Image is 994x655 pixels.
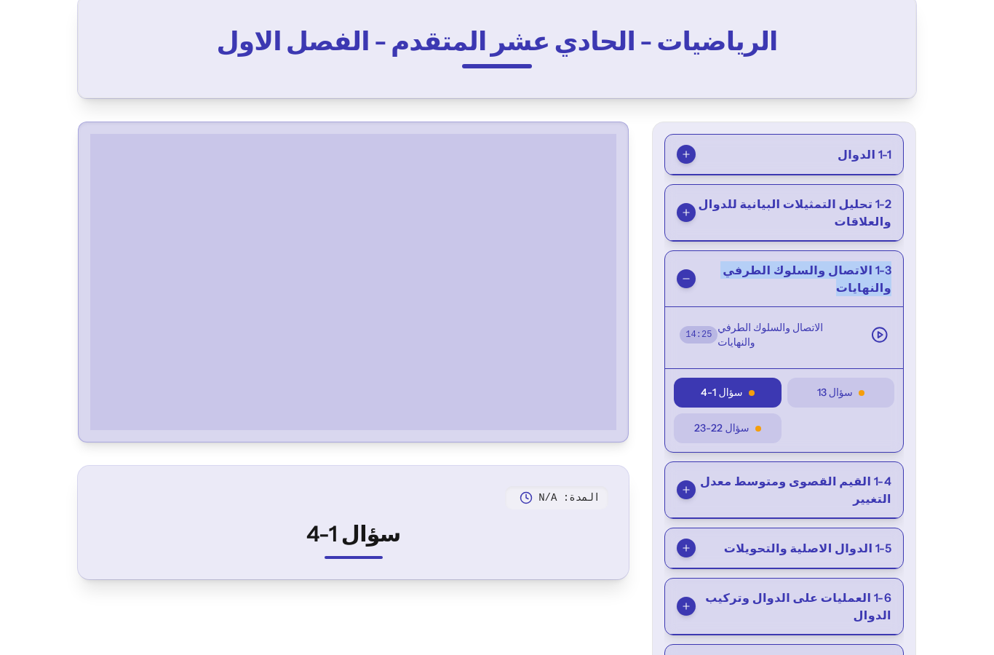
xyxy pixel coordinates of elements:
button: سؤال 1-4 [674,378,781,408]
span: الاتصال والسلوك الطرفي والنهايات [717,320,859,349]
span: 1-1 الدوال [838,146,891,163]
span: سؤال 1-4 [701,385,742,400]
span: 1-3 الاتصال والسلوك الطرفي والنهايات [696,261,891,296]
span: 1-4 القيم القصوى ومتوسط معدل التغيير [696,472,891,507]
button: 1-2 تحليل التمثيلات البيانية للدوال والعلاقات [665,185,903,241]
span: 1-2 تحليل التمثيلات البيانية للدوال والعلاقات [696,195,891,230]
span: سؤال 22-23 [694,421,749,436]
button: 1-4 القيم القصوى ومتوسط معدل التغيير [665,462,903,518]
h2: الرياضيات - الحادي عشر المتقدم - الفصل الاول [148,26,846,55]
span: 14 : 25 [680,326,717,344]
button: 1-6 العمليات على الدوال وتركيب الدوال [665,579,903,635]
span: 1-5 الدوال الاصلية والتحويلات [724,539,891,557]
button: سؤال 22-23 [674,413,781,443]
h2: سؤال 1-4 [98,521,608,547]
button: 1-5 الدوال الاصلية والتحويلات [665,528,903,568]
span: سؤال 13 [817,385,853,400]
button: 1-1 الدوال [665,135,903,175]
span: 1-6 العمليات على الدوال وتركيب الدوال [696,589,891,624]
button: سؤال 13 [787,378,894,408]
span: المدة: N/A [538,491,600,505]
button: 1-3 الاتصال والسلوك الطرفي والنهايات [665,251,903,307]
button: الاتصال والسلوك الطرفي والنهايات14:25 [671,313,897,357]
